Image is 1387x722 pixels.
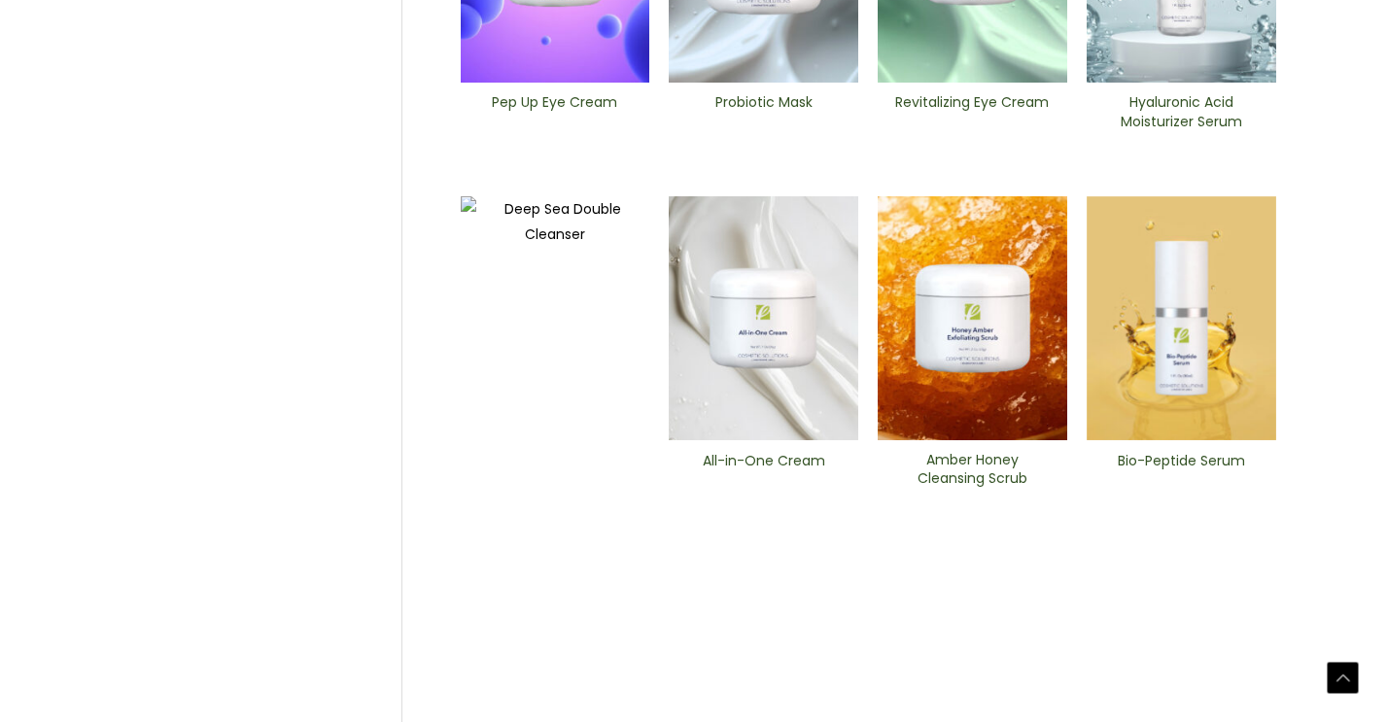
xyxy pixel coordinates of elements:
[1103,93,1260,130] h2: Hyaluronic Acid Moisturizer Serum
[685,452,842,496] a: All-in-One ​Cream
[894,451,1051,495] a: Amber Honey Cleansing Scrub
[685,452,842,489] h2: All-in-One ​Cream
[894,93,1051,137] a: Revitalizing ​Eye Cream
[1103,93,1260,137] a: Hyaluronic Acid Moisturizer Serum
[894,451,1051,488] h2: Amber Honey Cleansing Scrub
[685,93,842,130] h2: Probiotic Mask
[1103,452,1260,496] a: Bio-Peptide ​Serum
[1103,452,1260,489] h2: Bio-Peptide ​Serum
[685,93,842,137] a: Probiotic Mask
[894,93,1051,130] h2: Revitalizing ​Eye Cream
[878,196,1067,440] img: Amber Honey Cleansing Scrub
[1087,196,1276,441] img: Bio-Peptide ​Serum
[476,93,633,137] a: Pep Up Eye Cream
[669,196,858,441] img: All In One Cream
[476,93,633,130] h2: Pep Up Eye Cream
